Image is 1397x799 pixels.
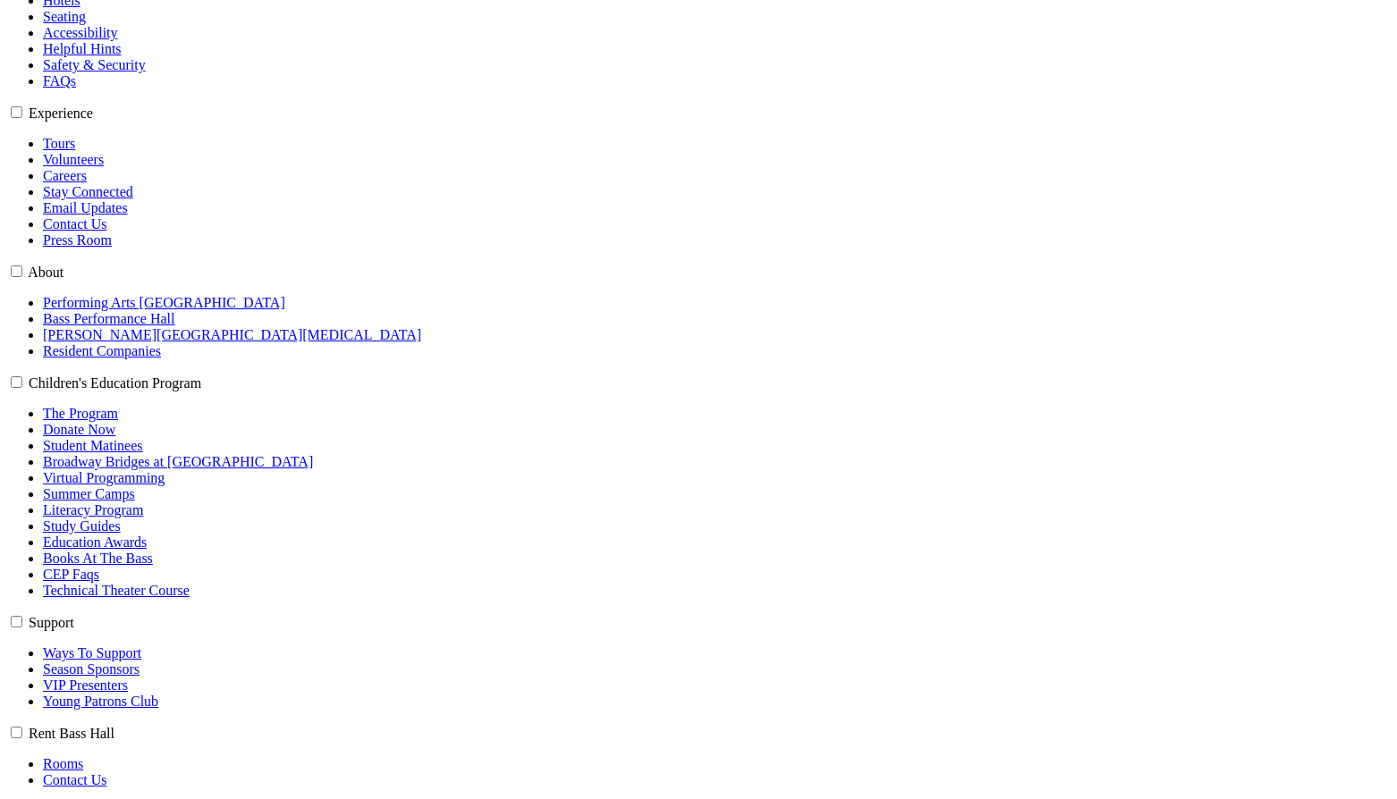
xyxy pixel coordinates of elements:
a: CEP Faqs [43,567,99,582]
a: Contact Us [43,216,107,231]
label: Experience [29,105,93,121]
a: Summer Camps [43,486,135,501]
a: Bass Performance Hall [43,311,175,326]
a: Careers [43,168,87,183]
a: VIP Presenters [43,677,128,693]
a: Seating [43,9,86,24]
a: Tours [43,136,75,151]
a: Virtual Programming [43,470,165,485]
label: Support [29,615,74,630]
a: Season Sponsors [43,661,140,677]
a: Safety & Security [43,57,146,72]
a: [PERSON_NAME][GEOGRAPHIC_DATA][MEDICAL_DATA] [43,327,421,342]
a: Performing Arts [GEOGRAPHIC_DATA] [43,295,285,310]
a: Accessibility [43,25,118,40]
a: Donate Now [43,422,115,437]
label: Children's Education Program [29,375,201,391]
a: Resident Companies [43,343,161,358]
a: Contact Us [43,772,107,787]
a: Education Awards [43,534,147,550]
a: Stay Connected [43,184,133,199]
a: The Program [43,406,118,421]
a: Rooms [43,756,83,771]
a: Email Updates [43,200,128,215]
a: Literacy Program [43,502,143,517]
label: About [28,265,63,280]
label: Rent Bass Hall [29,726,114,741]
a: Volunteers [43,152,104,167]
a: Ways To Support [43,645,141,660]
a: Technical Theater Course [43,583,190,598]
a: FAQs [43,73,76,88]
a: Books At The Bass [43,551,153,566]
a: Broadway Bridges at [GEOGRAPHIC_DATA] [43,454,313,469]
a: Young Patrons Club [43,694,158,709]
a: Student Matinees [43,438,143,453]
a: Study Guides [43,518,121,534]
a: Helpful Hints [43,41,122,56]
a: Press Room [43,232,112,248]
